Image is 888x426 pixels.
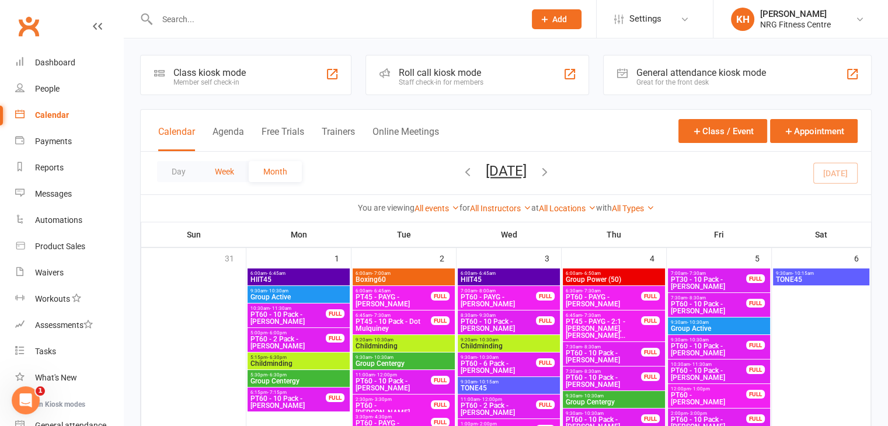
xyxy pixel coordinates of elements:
[536,400,555,409] div: FULL
[15,338,123,365] a: Tasks
[35,347,56,356] div: Tasks
[460,313,537,318] span: 8:30am
[35,268,64,277] div: Waivers
[582,344,601,350] span: - 8:30am
[372,337,393,343] span: - 10:30am
[536,292,555,301] div: FULL
[35,294,70,303] div: Workouts
[372,355,393,360] span: - 10:30am
[15,128,123,155] a: Payments
[250,330,326,336] span: 5:00pm
[582,288,601,294] span: - 7:30am
[35,242,85,251] div: Product Sales
[687,295,706,301] span: - 8:30am
[690,362,712,367] span: - 11:30am
[35,84,60,93] div: People
[641,348,660,357] div: FULL
[636,67,766,78] div: General attendance kiosk mode
[246,222,351,247] th: Mon
[746,365,765,374] div: FULL
[267,330,287,336] span: - 6:00pm
[267,355,287,360] span: - 6:30pm
[15,286,123,312] a: Workouts
[641,316,660,325] div: FULL
[565,318,642,339] span: PT45 - PAYG - 2:1 - [PERSON_NAME], [PERSON_NAME]...
[335,248,351,267] div: 1
[375,372,397,378] span: - 12:00pm
[440,248,456,267] div: 2
[399,67,483,78] div: Roll call kiosk mode
[270,306,291,311] span: - 11:30am
[582,369,601,374] span: - 8:30am
[250,395,326,409] span: PT60 - 10 Pack - [PERSON_NAME]
[746,299,765,308] div: FULL
[355,355,452,360] span: 9:30am
[15,312,123,338] a: Assessments
[746,341,765,350] div: FULL
[565,350,642,364] span: PT60 - 10 Pack - [PERSON_NAME]
[173,78,246,86] div: Member self check-in
[459,203,470,212] strong: for
[746,390,765,399] div: FULL
[629,6,661,32] span: Settings
[641,414,660,423] div: FULL
[670,362,747,367] span: 10:30am
[477,379,499,385] span: - 10:15am
[157,161,200,182] button: Day
[355,294,431,308] span: PT45 - PAYG - [PERSON_NAME]
[35,320,93,330] div: Assessments
[460,294,537,308] span: PT60 - PAYG - [PERSON_NAME]
[15,181,123,207] a: Messages
[372,126,439,151] button: Online Meetings
[486,163,527,179] button: [DATE]
[460,360,537,374] span: PT60 - 6 Pack - [PERSON_NAME]
[582,393,604,399] span: - 10:30am
[15,102,123,128] a: Calendar
[355,402,431,416] span: PT60 - [PERSON_NAME]
[358,203,415,212] strong: You are viewing
[460,271,558,276] span: 6:00am
[477,313,496,318] span: - 9:30am
[267,372,287,378] span: - 6:30pm
[35,189,72,198] div: Messages
[250,355,347,360] span: 5:15pm
[687,320,709,325] span: - 10:30am
[670,411,747,416] span: 2:00pm
[688,411,707,416] span: - 3:00pm
[532,9,581,29] button: Add
[477,355,499,360] span: - 10:30am
[35,110,69,120] div: Calendar
[355,271,452,276] span: 6:00am
[355,378,431,392] span: PT60 - 10 Pack - [PERSON_NAME]
[612,204,654,213] a: All Types
[539,204,596,213] a: All Locations
[460,337,558,343] span: 9:20am
[770,119,858,143] button: Appointment
[250,294,347,301] span: Group Active
[355,337,452,343] span: 9:20am
[250,288,347,294] span: 9:30am
[760,19,831,30] div: NRG Fitness Centre
[460,355,537,360] span: 9:30am
[351,222,457,247] th: Tue
[262,126,304,151] button: Free Trials
[431,316,450,325] div: FULL
[760,9,831,19] div: [PERSON_NAME]
[687,271,706,276] span: - 7:30am
[15,76,123,102] a: People
[15,260,123,286] a: Waivers
[775,276,868,283] span: TONE45
[670,337,747,343] span: 9:30am
[687,337,709,343] span: - 10:30am
[641,372,660,381] div: FULL
[158,126,195,151] button: Calendar
[35,163,64,172] div: Reports
[35,373,77,382] div: What's New
[565,411,642,416] span: 9:30am
[173,67,246,78] div: Class kiosk mode
[355,372,431,378] span: 11:00am
[200,161,249,182] button: Week
[565,393,663,399] span: 9:30am
[154,11,517,27] input: Search...
[15,50,123,76] a: Dashboard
